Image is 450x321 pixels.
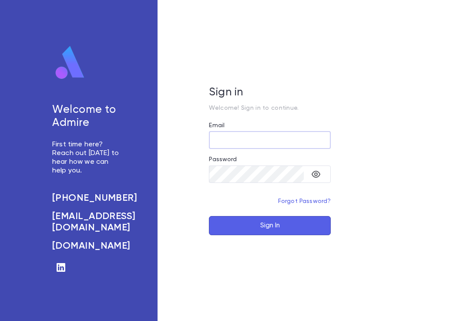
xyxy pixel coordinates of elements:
[52,45,88,80] img: logo
[307,166,325,183] button: toggle password visibility
[209,216,331,235] button: Sign In
[52,193,123,204] a: [PHONE_NUMBER]
[278,198,331,204] a: Forgot Password?
[209,156,237,163] label: Password
[209,122,225,129] label: Email
[52,104,123,130] h5: Welcome to Admire
[52,240,123,252] a: [DOMAIN_NAME]
[209,86,331,99] h5: Sign in
[52,211,123,233] a: [EMAIL_ADDRESS][DOMAIN_NAME]
[209,105,331,112] p: Welcome! Sign in to continue.
[52,140,123,175] p: First time here? Reach out [DATE] to hear how we can help you.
